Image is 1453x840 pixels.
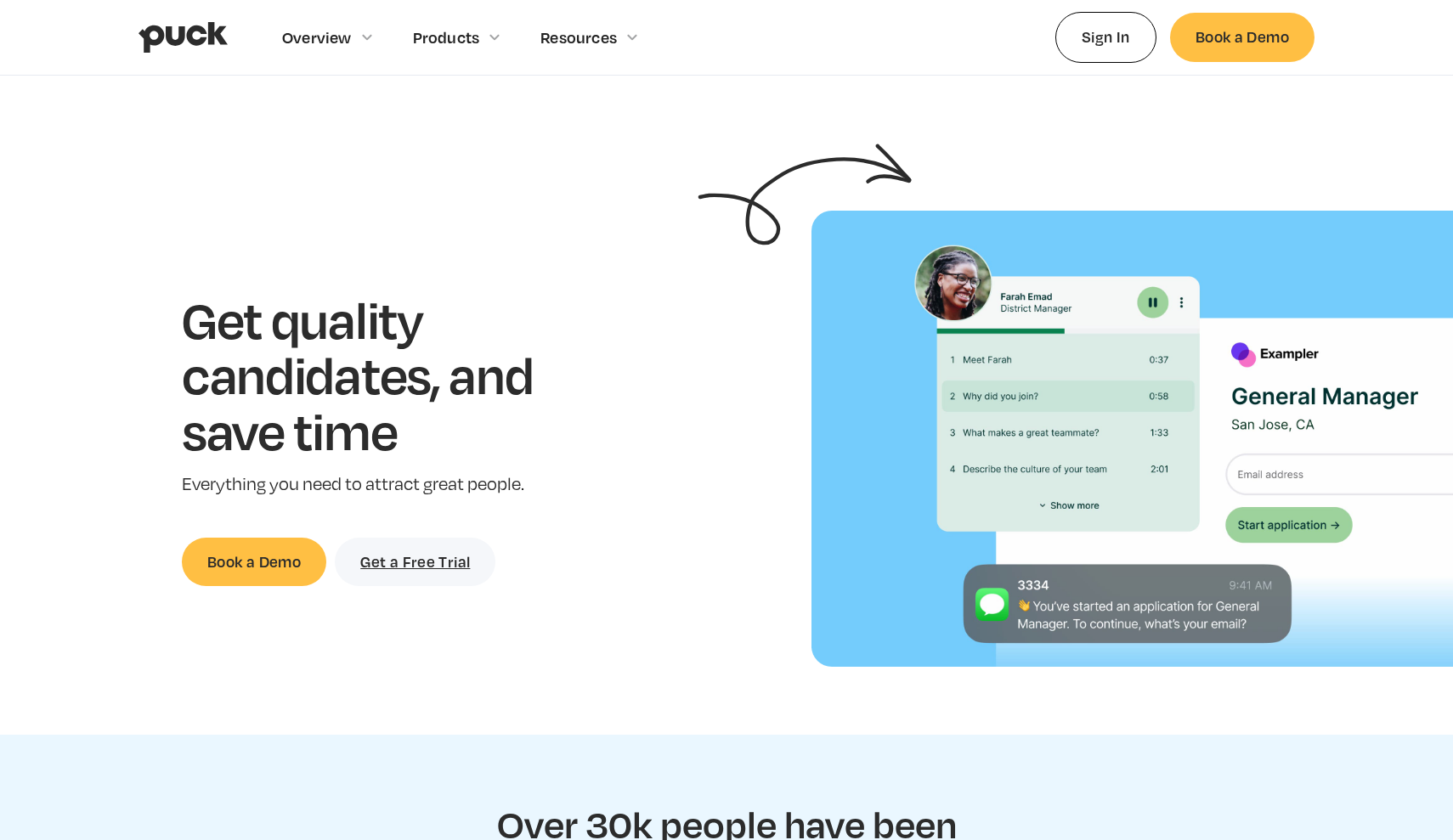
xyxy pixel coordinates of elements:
[182,472,585,497] p: Everything you need to attract great people.
[413,28,480,47] div: Products
[1055,12,1156,62] a: Sign In
[540,28,617,47] div: Resources
[182,538,326,586] a: Book a Demo
[1170,13,1314,61] a: Book a Demo
[335,538,495,586] a: Get a Free Trial
[282,28,352,47] div: Overview
[182,291,585,459] h1: Get quality candidates, and save time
